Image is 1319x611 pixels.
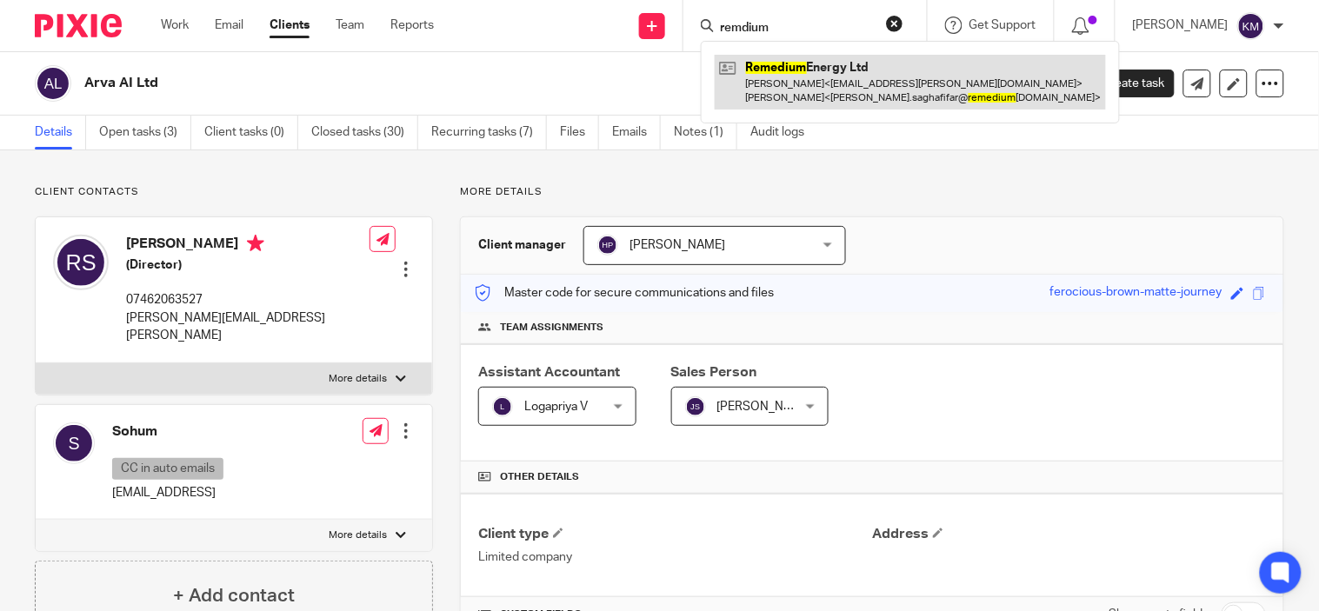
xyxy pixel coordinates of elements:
a: Open tasks (3) [99,116,191,149]
p: More details [460,185,1284,199]
a: Details [35,116,86,149]
img: svg%3E [685,396,706,417]
img: svg%3E [53,422,95,464]
a: Work [161,17,189,34]
p: More details [329,528,387,542]
span: Assistant Accountant [478,365,620,379]
a: Reports [390,17,434,34]
h4: Client type [478,525,872,543]
p: More details [329,372,387,386]
span: [PERSON_NAME] [717,401,813,413]
span: Get Support [969,19,1036,31]
p: 07462063527 [126,291,370,309]
img: svg%3E [53,235,109,290]
img: svg%3E [35,65,71,102]
a: Recurring tasks (7) [431,116,547,149]
p: [PERSON_NAME] [1133,17,1229,34]
h5: (Director) [126,256,370,274]
a: Team [336,17,364,34]
a: Audit logs [750,116,817,149]
a: Clients [270,17,310,34]
h2: Arva AI Ltd [84,74,855,92]
a: Emails [612,116,661,149]
p: [EMAIL_ADDRESS] [112,484,228,501]
img: svg%3E [597,235,618,256]
p: Master code for secure communications and files [474,284,774,302]
p: Client contacts [35,185,433,199]
input: Search [718,21,875,37]
h3: Client manager [478,236,566,254]
span: Team assignments [500,321,603,335]
h4: Address [872,525,1266,543]
i: Primary [247,235,264,252]
img: Pixie [35,14,122,37]
a: Notes (1) [674,116,737,149]
p: [PERSON_NAME][EMAIL_ADDRESS][PERSON_NAME] [126,309,370,345]
a: Closed tasks (30) [311,116,418,149]
h4: + Add contact [173,582,295,609]
a: Files [560,116,599,149]
h4: Sohum [112,422,228,441]
img: svg%3E [492,396,513,417]
span: Sales Person [671,365,757,379]
span: Logapriya V [524,401,588,413]
span: [PERSON_NAME] [630,239,725,251]
button: Clear [886,15,903,32]
div: ferocious-brown-matte-journey [1050,283,1222,303]
p: Limited company [478,548,872,566]
a: Client tasks (0) [204,116,298,149]
img: svg%3E [1237,12,1265,40]
span: Other details [500,470,579,484]
p: CC in auto emails [112,458,223,480]
h4: [PERSON_NAME] [126,235,370,256]
a: Email [215,17,243,34]
a: Create task [1074,70,1175,97]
